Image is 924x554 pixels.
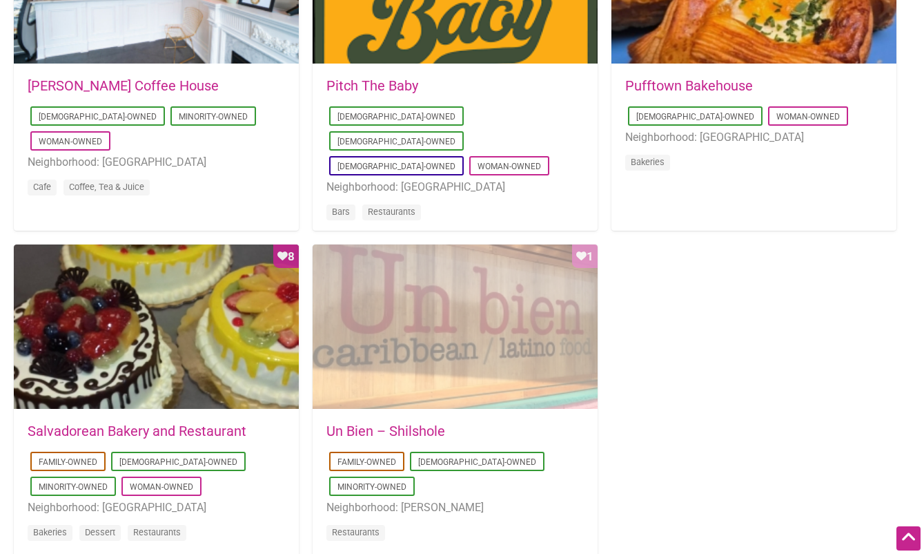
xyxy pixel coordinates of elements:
[418,457,536,467] a: [DEMOGRAPHIC_DATA]-Owned
[326,178,584,196] li: Neighborhood: [GEOGRAPHIC_DATA]
[776,112,840,122] a: Woman-Owned
[33,182,51,192] a: Cafe
[337,482,406,492] a: Minority-Owned
[478,162,541,171] a: Woman-Owned
[179,112,248,122] a: Minority-Owned
[631,157,665,167] a: Bakeries
[326,423,445,439] a: Un Bien – Shilshole
[33,527,67,537] a: Bakeries
[85,527,115,537] a: Dessert
[332,527,380,537] a: Restaurants
[337,112,455,122] a: [DEMOGRAPHIC_DATA]-Owned
[326,499,584,517] li: Neighborhood: [PERSON_NAME]
[332,207,350,217] a: Bars
[337,457,396,467] a: Family-Owned
[28,423,246,439] a: Salvadorean Bakery and Restaurant
[326,77,418,94] a: Pitch The Baby
[39,137,102,146] a: Woman-Owned
[368,207,415,217] a: Restaurants
[119,457,237,467] a: [DEMOGRAPHIC_DATA]-Owned
[69,182,144,192] a: Coffee, Tea & Juice
[39,112,157,122] a: [DEMOGRAPHIC_DATA]-Owned
[39,457,97,467] a: Family-Owned
[337,137,455,146] a: [DEMOGRAPHIC_DATA]-Owned
[28,499,285,517] li: Neighborhood: [GEOGRAPHIC_DATA]
[133,527,181,537] a: Restaurants
[636,112,754,122] a: [DEMOGRAPHIC_DATA]-Owned
[130,482,193,492] a: Woman-Owned
[625,128,883,146] li: Neighborhood: [GEOGRAPHIC_DATA]
[896,526,921,551] div: Scroll Back to Top
[28,153,285,171] li: Neighborhood: [GEOGRAPHIC_DATA]
[39,482,108,492] a: Minority-Owned
[625,77,753,94] a: Pufftown Bakehouse
[337,162,455,171] a: [DEMOGRAPHIC_DATA]-Owned
[28,77,219,94] a: [PERSON_NAME] Coffee House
